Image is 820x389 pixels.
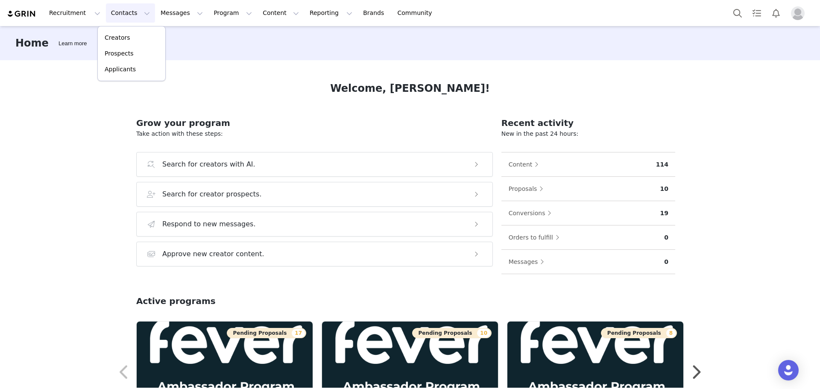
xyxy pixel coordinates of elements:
[660,209,668,218] p: 19
[162,219,256,229] h3: Respond to new messages.
[728,3,747,23] button: Search
[208,3,257,23] button: Program
[136,212,493,237] button: Respond to new messages.
[358,3,392,23] a: Brands
[106,3,155,23] button: Contacts
[136,295,216,307] h2: Active programs
[601,328,677,338] button: Pending Proposals8
[786,6,813,20] button: Profile
[258,3,304,23] button: Content
[136,129,493,138] p: Take action with these steps:
[508,206,556,220] button: Conversions
[660,184,668,193] p: 10
[105,33,130,42] p: Creators
[105,65,136,74] p: Applicants
[136,182,493,207] button: Search for creator prospects.
[508,158,543,171] button: Content
[767,3,785,23] button: Notifications
[664,257,668,266] p: 0
[501,117,675,129] h2: Recent activity
[162,189,262,199] h3: Search for creator prospects.
[15,35,49,51] h3: Home
[105,49,133,58] p: Prospects
[136,117,493,129] h2: Grow your program
[664,233,668,242] p: 0
[747,3,766,23] a: Tasks
[136,242,493,266] button: Approve new creator content.
[412,328,492,338] button: Pending Proposals10
[44,3,105,23] button: Recruitment
[508,255,549,269] button: Messages
[155,3,208,23] button: Messages
[162,249,264,259] h3: Approve new creator content.
[7,10,37,18] img: grin logo
[227,328,306,338] button: Pending Proposals17
[330,81,490,96] h1: Welcome, [PERSON_NAME]!
[392,3,441,23] a: Community
[57,39,88,48] div: Tooltip anchor
[791,6,805,20] img: placeholder-profile.jpg
[136,152,493,177] button: Search for creators with AI.
[778,360,799,380] div: Open Intercom Messenger
[501,129,675,138] p: New in the past 24 hours:
[162,159,255,170] h3: Search for creators with AI.
[656,160,668,169] p: 114
[305,3,357,23] button: Reporting
[508,231,564,244] button: Orders to fulfill
[508,182,548,196] button: Proposals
